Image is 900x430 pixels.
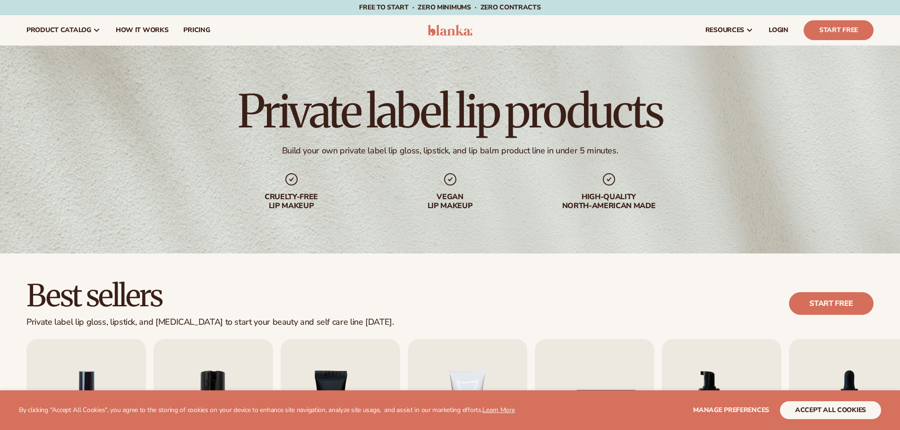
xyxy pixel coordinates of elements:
[176,15,217,45] a: pricing
[761,15,796,45] a: LOGIN
[693,401,769,419] button: Manage preferences
[282,145,618,156] div: Build your own private label lip gloss, lipstick, and lip balm product line in under 5 minutes.
[238,89,662,134] h1: Private label lip products
[116,26,169,34] span: How It Works
[19,406,515,414] p: By clicking "Accept All Cookies", you agree to the storing of cookies on your device to enhance s...
[26,26,91,34] span: product catalog
[698,15,761,45] a: resources
[108,15,176,45] a: How It Works
[428,25,472,36] img: logo
[780,401,881,419] button: accept all cookies
[549,193,669,211] div: High-quality North-american made
[26,317,394,328] div: Private label lip gloss, lipstick, and [MEDICAL_DATA] to start your beauty and self care line [DA...
[26,280,394,312] h2: Best sellers
[390,193,511,211] div: Vegan lip makeup
[693,405,769,414] span: Manage preferences
[19,15,108,45] a: product catalog
[482,405,514,414] a: Learn More
[705,26,744,34] span: resources
[769,26,789,34] span: LOGIN
[231,193,352,211] div: Cruelty-free lip makeup
[183,26,210,34] span: pricing
[359,3,540,12] span: Free to start · ZERO minimums · ZERO contracts
[804,20,874,40] a: Start Free
[789,292,874,315] a: Start free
